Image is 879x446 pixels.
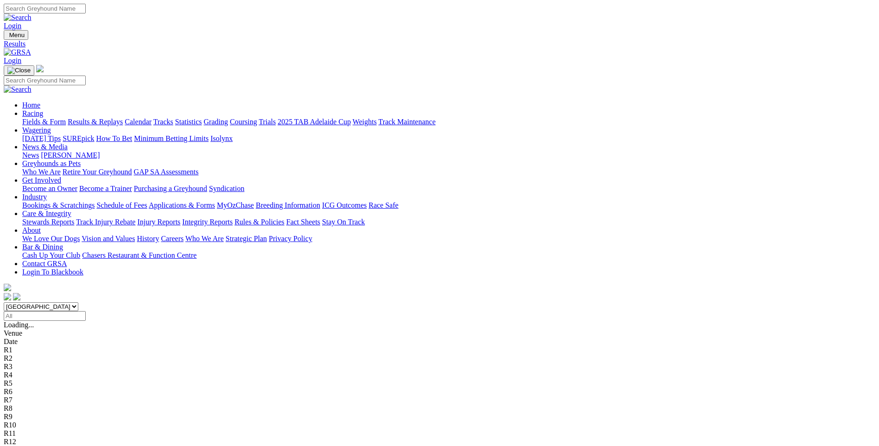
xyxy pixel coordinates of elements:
a: Fact Sheets [286,218,320,226]
div: R1 [4,346,875,354]
div: Get Involved [22,185,875,193]
a: Minimum Betting Limits [134,134,209,142]
input: Select date [4,311,86,321]
a: GAP SA Assessments [134,168,199,176]
a: Vision and Values [82,235,135,242]
a: Breeding Information [256,201,320,209]
a: [PERSON_NAME] [41,151,100,159]
a: Track Injury Rebate [76,218,135,226]
a: Contact GRSA [22,260,67,268]
a: News [22,151,39,159]
img: GRSA [4,48,31,57]
a: Syndication [209,185,244,192]
div: Care & Integrity [22,218,875,226]
a: Chasers Restaurant & Function Centre [82,251,196,259]
div: R9 [4,413,875,421]
a: Statistics [175,118,202,126]
div: R5 [4,379,875,388]
img: logo-grsa-white.png [4,284,11,291]
a: How To Bet [96,134,133,142]
div: Venue [4,329,875,338]
span: Loading... [4,321,34,329]
div: R8 [4,404,875,413]
a: Strategic Plan [226,235,267,242]
a: Schedule of Fees [96,201,147,209]
a: Greyhounds as Pets [22,159,81,167]
div: R4 [4,371,875,379]
div: R2 [4,354,875,363]
a: Fields & Form [22,118,66,126]
a: Integrity Reports [182,218,233,226]
a: Calendar [125,118,152,126]
a: History [137,235,159,242]
a: ICG Outcomes [322,201,367,209]
a: Login [4,22,21,30]
div: R11 [4,429,875,438]
input: Search [4,4,86,13]
a: Applications & Forms [149,201,215,209]
div: R3 [4,363,875,371]
a: Careers [161,235,183,242]
a: Results [4,40,875,48]
img: Close [7,67,31,74]
a: Retire Your Greyhound [63,168,132,176]
img: Search [4,13,32,22]
a: Race Safe [368,201,398,209]
a: Become an Owner [22,185,77,192]
input: Search [4,76,86,85]
a: Stewards Reports [22,218,74,226]
a: Who We Are [22,168,61,176]
div: About [22,235,875,243]
div: Date [4,338,875,346]
img: twitter.svg [13,293,20,300]
img: Search [4,85,32,94]
a: About [22,226,41,234]
div: R12 [4,438,875,446]
a: 2025 TAB Adelaide Cup [278,118,351,126]
a: News & Media [22,143,68,151]
div: R6 [4,388,875,396]
a: Rules & Policies [234,218,285,226]
a: Home [22,101,40,109]
a: Injury Reports [137,218,180,226]
button: Toggle navigation [4,65,34,76]
a: Who We Are [185,235,224,242]
a: Isolynx [210,134,233,142]
a: Weights [353,118,377,126]
a: Bookings & Scratchings [22,201,95,209]
div: Greyhounds as Pets [22,168,875,176]
div: R7 [4,396,875,404]
a: Racing [22,109,43,117]
a: Login [4,57,21,64]
a: Wagering [22,126,51,134]
a: Bar & Dining [22,243,63,251]
a: Cash Up Your Club [22,251,80,259]
a: Trials [259,118,276,126]
a: Track Maintenance [379,118,436,126]
a: [DATE] Tips [22,134,61,142]
a: Results & Replays [68,118,123,126]
div: Racing [22,118,875,126]
a: Login To Blackbook [22,268,83,276]
a: Get Involved [22,176,61,184]
a: Coursing [230,118,257,126]
div: Industry [22,201,875,210]
a: Care & Integrity [22,210,71,217]
a: We Love Our Dogs [22,235,80,242]
a: Purchasing a Greyhound [134,185,207,192]
a: Stay On Track [322,218,365,226]
a: Tracks [153,118,173,126]
a: Become a Trainer [79,185,132,192]
a: SUREpick [63,134,94,142]
span: Menu [9,32,25,38]
img: facebook.svg [4,293,11,300]
a: Industry [22,193,47,201]
div: Wagering [22,134,875,143]
div: Bar & Dining [22,251,875,260]
img: logo-grsa-white.png [36,65,44,72]
a: Privacy Policy [269,235,312,242]
div: News & Media [22,151,875,159]
a: Grading [204,118,228,126]
a: MyOzChase [217,201,254,209]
